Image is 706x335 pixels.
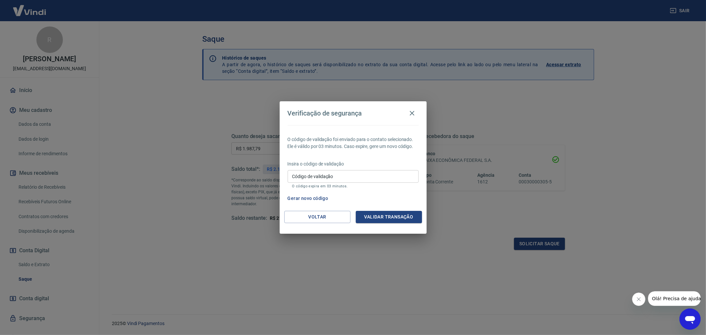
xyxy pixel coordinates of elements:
iframe: Mensagem da empresa [648,291,701,306]
p: O código expira em 03 minutos. [292,184,414,188]
span: Olá! Precisa de ajuda? [4,5,56,10]
p: Insira o código de validação [288,161,419,167]
button: Gerar novo código [285,192,331,205]
iframe: Botão para abrir a janela de mensagens [680,309,701,330]
button: Voltar [284,211,351,223]
button: Validar transação [356,211,422,223]
h4: Verificação de segurança [288,109,362,117]
iframe: Fechar mensagem [632,293,645,306]
p: O código de validação foi enviado para o contato selecionado. Ele é válido por 03 minutos. Caso e... [288,136,419,150]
